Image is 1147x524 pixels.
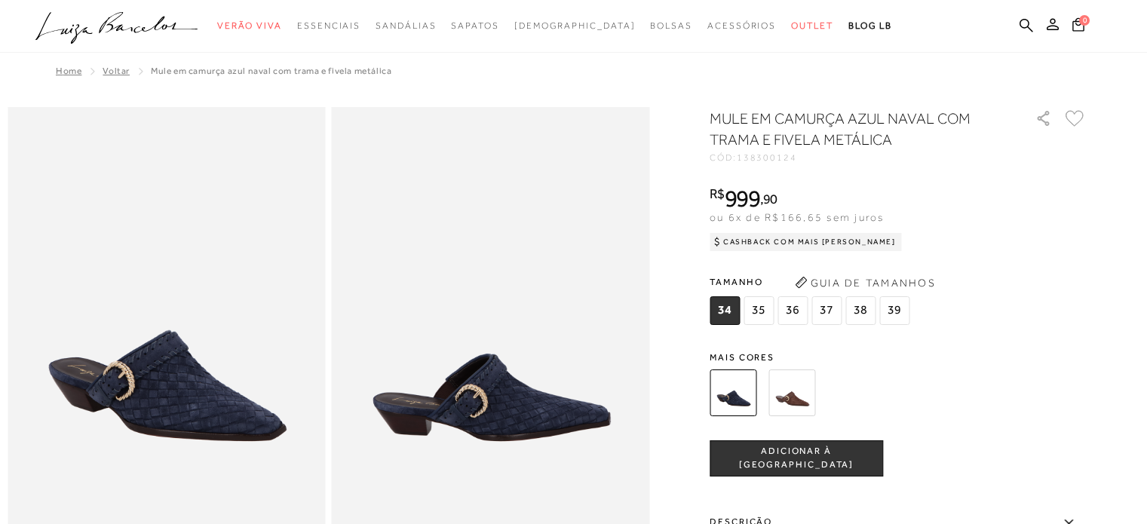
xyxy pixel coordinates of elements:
span: [DEMOGRAPHIC_DATA] [514,20,636,31]
a: categoryNavScreenReaderText [791,12,833,40]
h1: MULE EM CAMURÇA AZUL NAVAL COM TRAMA E FIVELA METÁLICA [710,108,992,150]
span: 999 [725,185,760,212]
i: , [760,192,777,206]
span: ADICIONAR À [GEOGRAPHIC_DATA] [710,445,882,471]
span: 0 [1079,15,1090,26]
a: noSubCategoriesText [514,12,636,40]
i: R$ [710,187,725,201]
button: 0 [1068,17,1089,37]
a: Home [56,66,81,76]
span: ou 6x de R$166,65 sem juros [710,211,884,223]
button: Guia de Tamanhos [790,271,940,295]
span: 37 [811,296,842,325]
span: 35 [744,296,774,325]
span: 36 [777,296,808,325]
a: Voltar [103,66,130,76]
a: categoryNavScreenReaderText [650,12,692,40]
span: Verão Viva [217,20,282,31]
a: categoryNavScreenReaderText [217,12,282,40]
button: ADICIONAR À [GEOGRAPHIC_DATA] [710,440,883,477]
span: Mais cores [710,353,1087,362]
a: categoryNavScreenReaderText [707,12,776,40]
img: MULE EM CAMURÇA CAFÉ COM TRAMA E FIVELA METÁLICA [768,369,815,416]
span: 34 [710,296,740,325]
span: 39 [879,296,909,325]
span: BLOG LB [848,20,892,31]
img: MULE EM CAMURÇA AZUL NAVAL COM TRAMA E FIVELA METÁLICA [710,369,756,416]
span: Essenciais [297,20,360,31]
span: Tamanho [710,271,913,293]
span: Bolsas [650,20,692,31]
a: categoryNavScreenReaderText [451,12,498,40]
span: 138300124 [737,152,797,163]
span: Sapatos [451,20,498,31]
span: Acessórios [707,20,776,31]
span: 90 [763,191,777,207]
span: MULE EM CAMURÇA AZUL NAVAL COM TRAMA E FIVELA METÁLICA [151,66,391,76]
div: Cashback com Mais [PERSON_NAME] [710,233,902,251]
span: Outlet [791,20,833,31]
a: BLOG LB [848,12,892,40]
a: categoryNavScreenReaderText [376,12,436,40]
div: CÓD: [710,153,1011,162]
a: categoryNavScreenReaderText [297,12,360,40]
span: Sandálias [376,20,436,31]
span: 38 [845,296,876,325]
